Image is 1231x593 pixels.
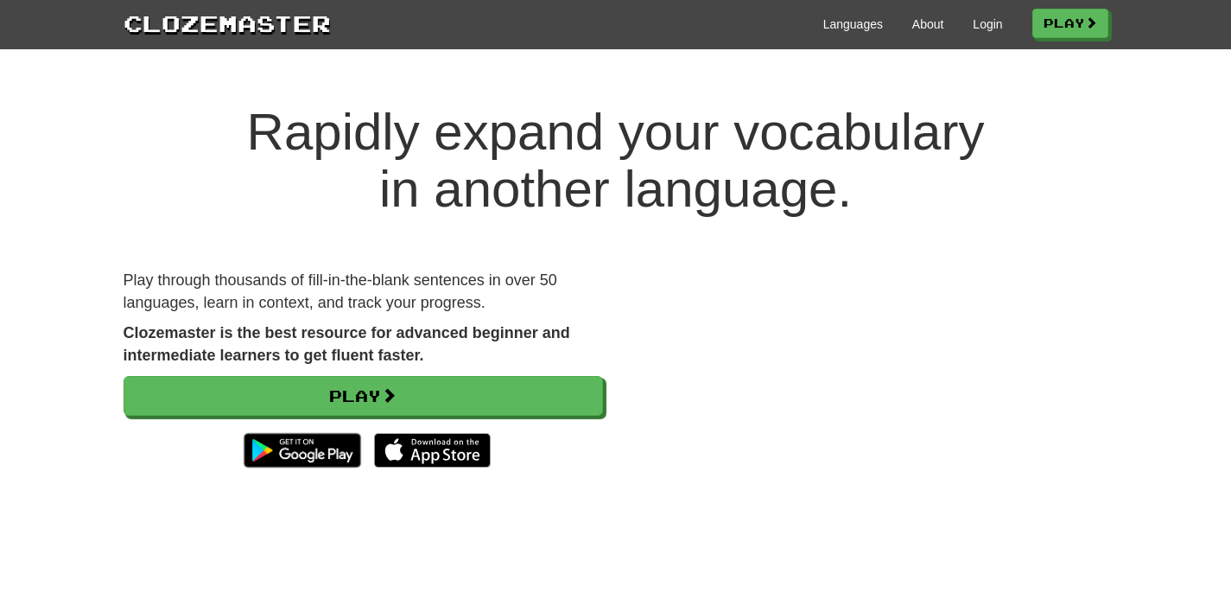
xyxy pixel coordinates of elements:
p: Play through thousands of fill-in-the-blank sentences in over 50 languages, learn in context, and... [124,270,603,314]
a: About [912,16,944,33]
img: Download_on_the_App_Store_Badge_US-UK_135x40-25178aeef6eb6b83b96f5f2d004eda3bffbb37122de64afbaef7... [374,433,491,468]
a: Play [124,376,603,416]
a: Play [1032,9,1108,38]
a: Clozemaster [124,7,331,39]
img: Get it on Google Play [235,424,369,476]
a: Languages [823,16,883,33]
strong: Clozemaster is the best resource for advanced beginner and intermediate learners to get fluent fa... [124,324,570,364]
a: Login [973,16,1002,33]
